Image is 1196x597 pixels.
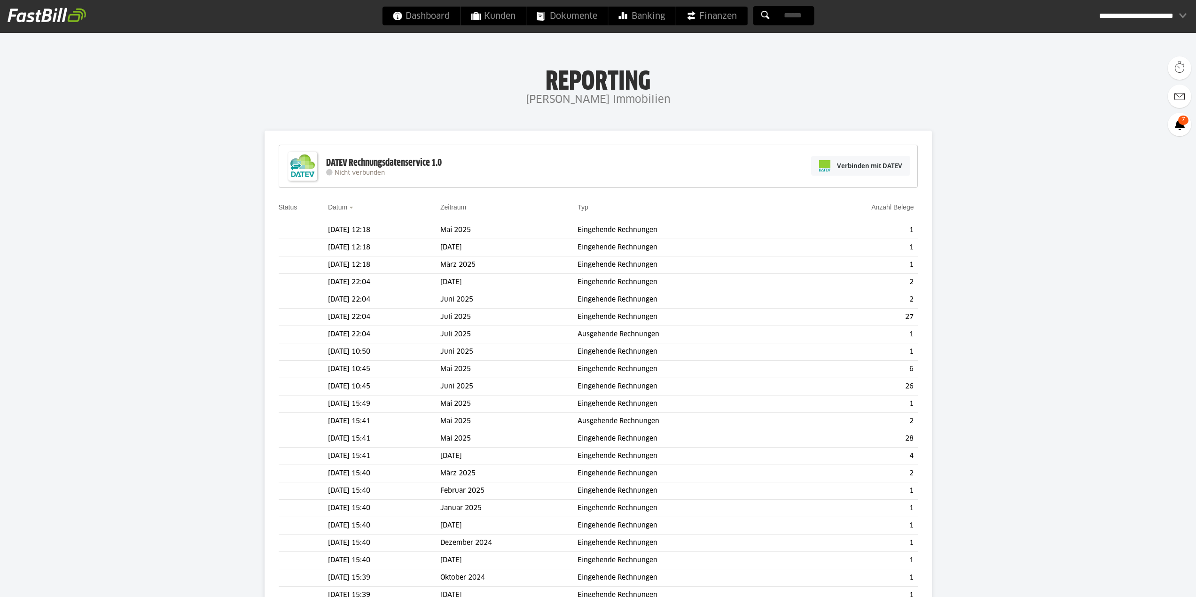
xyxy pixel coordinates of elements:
td: 1 [795,222,917,239]
a: Datum [328,203,347,211]
td: Eingehende Rechnungen [578,569,795,587]
a: Dashboard [382,7,460,25]
span: Banking [618,7,665,25]
td: 1 [795,552,917,569]
td: [DATE] [440,239,578,256]
span: Finanzen [686,7,737,25]
img: pi-datev-logo-farbig-24.svg [819,160,830,171]
td: Eingehende Rechnungen [578,361,795,378]
td: [DATE] 10:45 [328,378,440,395]
td: März 2025 [440,256,578,274]
td: Juli 2025 [440,326,578,343]
td: [DATE] 22:04 [328,274,440,291]
div: DATEV Rechnungsdatenservice 1.0 [326,157,442,169]
td: [DATE] [440,274,578,291]
td: Mai 2025 [440,361,578,378]
td: [DATE] 22:04 [328,326,440,343]
td: Februar 2025 [440,482,578,500]
td: 27 [795,309,917,326]
a: Dokumente [526,7,608,25]
img: fastbill_logo_white.png [8,8,86,23]
td: Juli 2025 [440,309,578,326]
td: Eingehende Rechnungen [578,239,795,256]
td: [DATE] 22:04 [328,309,440,326]
td: Oktober 2024 [440,569,578,587]
td: Ausgehende Rechnungen [578,326,795,343]
h1: Reporting [94,66,1102,91]
a: Finanzen [676,7,747,25]
td: 1 [795,569,917,587]
td: Mai 2025 [440,395,578,413]
td: Eingehende Rechnungen [578,500,795,517]
td: Eingehende Rechnungen [578,378,795,395]
span: 7 [1178,116,1188,125]
td: Januar 2025 [440,500,578,517]
td: Eingehende Rechnungen [578,291,795,309]
a: Typ [578,203,588,211]
td: [DATE] 12:18 [328,256,440,274]
td: Eingehende Rechnungen [578,222,795,239]
td: 1 [795,395,917,413]
a: 7 [1168,113,1191,136]
td: [DATE] 15:40 [328,517,440,535]
td: 6 [795,361,917,378]
td: [DATE] 15:40 [328,552,440,569]
td: Eingehende Rechnungen [578,482,795,500]
td: Eingehende Rechnungen [578,552,795,569]
td: 1 [795,239,917,256]
td: 2 [795,274,917,291]
a: Zeitraum [440,203,466,211]
span: Nicht verbunden [335,170,385,176]
td: 1 [795,256,917,274]
td: Mai 2025 [440,413,578,430]
td: [DATE] [440,552,578,569]
a: Banking [608,7,675,25]
td: 1 [795,535,917,552]
td: Mai 2025 [440,430,578,448]
td: [DATE] [440,517,578,535]
td: 1 [795,343,917,361]
td: Juni 2025 [440,291,578,309]
span: Dokumente [537,7,597,25]
td: Eingehende Rechnungen [578,465,795,482]
td: [DATE] 15:41 [328,448,440,465]
td: [DATE] 15:40 [328,465,440,482]
td: [DATE] 15:49 [328,395,440,413]
td: 28 [795,430,917,448]
img: sort_desc.gif [349,207,355,209]
td: Eingehende Rechnungen [578,256,795,274]
td: 1 [795,482,917,500]
td: [DATE] 15:40 [328,535,440,552]
td: 1 [795,517,917,535]
a: Anzahl Belege [871,203,914,211]
td: Mai 2025 [440,222,578,239]
td: Juni 2025 [440,378,578,395]
td: Eingehende Rechnungen [578,517,795,535]
td: [DATE] 15:40 [328,500,440,517]
td: März 2025 [440,465,578,482]
td: Eingehende Rechnungen [578,535,795,552]
td: 26 [795,378,917,395]
td: 1 [795,500,917,517]
td: 2 [795,465,917,482]
a: Status [279,203,297,211]
td: 2 [795,413,917,430]
td: Eingehende Rechnungen [578,343,795,361]
a: Kunden [461,7,526,25]
td: Dezember 2024 [440,535,578,552]
td: [DATE] 22:04 [328,291,440,309]
td: [DATE] 15:41 [328,430,440,448]
td: [DATE] 12:18 [328,222,440,239]
td: Eingehende Rechnungen [578,448,795,465]
td: 2 [795,291,917,309]
td: Eingehende Rechnungen [578,430,795,448]
td: [DATE] 10:45 [328,361,440,378]
span: Dashboard [392,7,450,25]
td: Ausgehende Rechnungen [578,413,795,430]
td: [DATE] 15:40 [328,482,440,500]
td: [DATE] 10:50 [328,343,440,361]
td: [DATE] 12:18 [328,239,440,256]
td: Eingehende Rechnungen [578,309,795,326]
td: 4 [795,448,917,465]
img: DATEV-Datenservice Logo [284,147,321,185]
